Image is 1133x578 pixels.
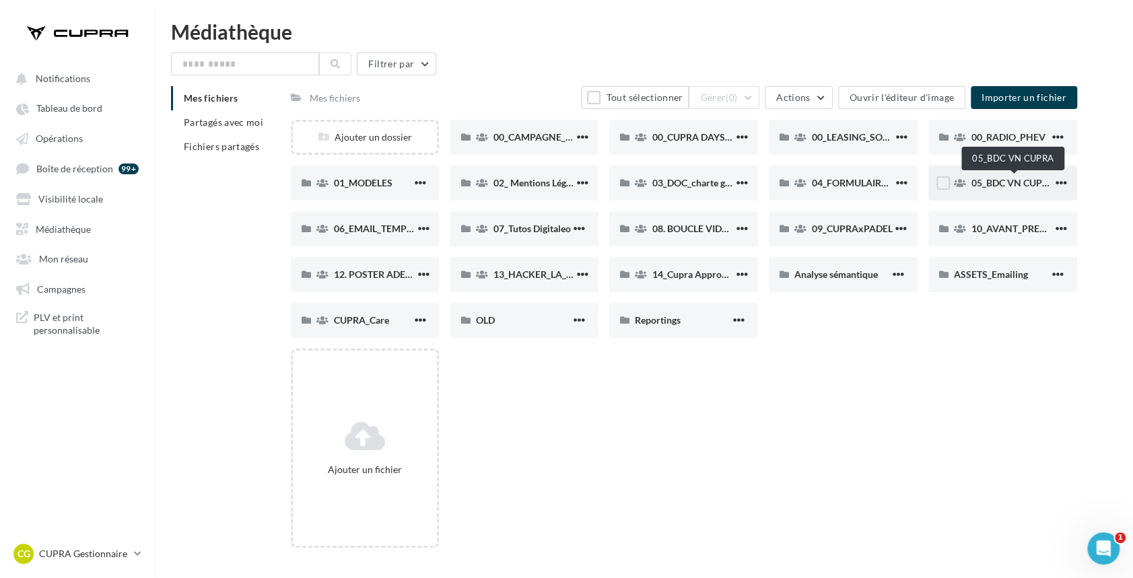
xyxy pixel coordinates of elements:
span: Reportings [635,314,681,326]
span: 01_MODELES [334,177,392,188]
span: Actions [776,92,810,103]
button: Tout sélectionner [581,86,689,109]
button: Filtrer par [357,52,436,75]
span: 04_FORMULAIRE DES DEMANDES CRÉATIVES [812,177,1012,188]
span: Boîte de réception [36,163,113,174]
a: Opérations [8,126,147,150]
a: Visibilité locale [8,186,147,210]
iframe: Intercom live chat [1087,532,1120,565]
button: Notifications [8,66,141,90]
span: Fichiers partagés [184,141,259,152]
a: CG CUPRA Gestionnaire [11,541,144,567]
span: 07_Tutos Digitaleo [493,223,570,234]
span: 1 [1115,532,1126,543]
span: Visibilité locale [38,193,103,205]
span: 13_HACKER_LA_PQR [493,268,585,280]
span: 05_BDC VN CUPRA [971,177,1055,188]
span: Analyse sémantique [794,268,878,280]
span: 03_DOC_charte graphique et GUIDELINES [652,177,829,188]
span: Opérations [36,133,83,144]
a: Médiathèque [8,216,147,240]
div: 99+ [118,164,139,174]
span: Importer un fichier [982,92,1066,103]
span: Campagnes [37,283,85,294]
a: PLV et print personnalisable [8,305,147,342]
span: (0) [726,92,737,103]
span: 02_ Mentions Légales [493,177,582,188]
span: PLV et print personnalisable [34,311,139,337]
a: Mon réseau [8,246,147,270]
span: Mon réseau [39,253,88,264]
span: 00_LEASING_SOCIAL_ÉLECTRIQUE [812,131,962,143]
span: Partagés avec moi [184,116,263,128]
span: Mes fichiers [184,92,238,104]
span: Médiathèque [36,223,91,234]
a: Boîte de réception 99+ [8,155,147,180]
a: Campagnes [8,276,147,300]
p: CUPRA Gestionnaire [39,547,129,561]
div: Médiathèque [171,22,1117,42]
span: CG [18,547,30,561]
span: CUPRA_Care [334,314,389,326]
div: Ajouter un fichier [298,463,432,476]
div: 05_BDC VN CUPRA [961,147,1064,170]
span: 08. BOUCLE VIDEO ECRAN SHOWROOM [652,223,830,234]
span: 12. POSTER ADEME [334,268,419,280]
span: Notifications [36,73,90,84]
button: Ouvrir l'éditeur d'image [838,86,965,109]
span: ASSETS_Emailing [954,268,1028,280]
span: 06_EMAIL_TEMPLATE HTML CUPRA [334,223,490,234]
span: Tableau de bord [36,103,102,114]
button: Gérer(0) [689,86,759,109]
span: 00_CAMPAGNE_OCTOBRE [493,131,608,143]
button: Actions [765,86,832,109]
a: Tableau de bord [8,96,147,120]
div: Ajouter un dossier [293,131,438,144]
span: 00_CUPRA DAYS (JPO) [652,131,750,143]
span: 09_CUPRAxPADEL [812,223,893,234]
div: Mes fichiers [310,92,360,105]
span: 14_Cupra Approved_OCCASIONS_GARANTIES [652,268,852,280]
button: Importer un fichier [971,86,1077,109]
span: OLD [475,314,494,326]
span: 00_RADIO_PHEV [971,131,1045,143]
